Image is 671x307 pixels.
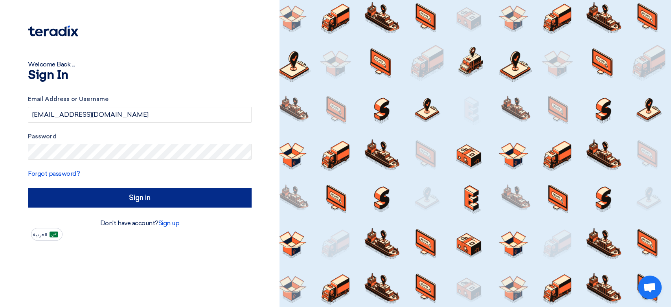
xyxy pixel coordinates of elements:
[638,276,662,299] a: Open chat
[28,188,252,208] input: Sign in
[28,219,252,228] div: Don't have account?
[31,228,63,241] button: العربية
[50,232,58,237] img: ar-AR.png
[28,132,252,141] label: Password
[28,26,78,37] img: Teradix logo
[28,170,80,177] a: Forgot password?
[28,107,252,123] input: Enter your business email or username
[28,69,252,82] h1: Sign In
[28,95,252,104] label: Email Address or Username
[33,232,47,237] span: العربية
[158,219,180,227] a: Sign up
[28,60,252,69] div: Welcome Back ...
